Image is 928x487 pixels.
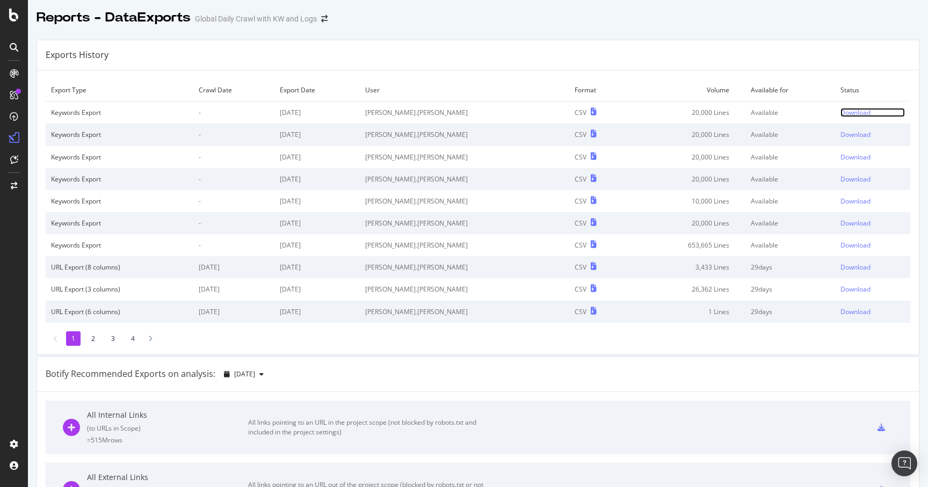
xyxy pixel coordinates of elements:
[193,123,274,146] td: -
[193,168,274,190] td: -
[274,123,360,146] td: [DATE]
[37,9,191,27] div: Reports - DataExports
[274,168,360,190] td: [DATE]
[51,307,188,316] div: URL Export (6 columns)
[575,108,586,117] div: CSV
[193,190,274,212] td: -
[745,79,835,101] td: Available for
[575,219,586,228] div: CSV
[629,79,745,101] td: Volume
[629,168,745,190] td: 20,000 Lines
[575,263,586,272] div: CSV
[840,241,871,250] div: Download
[87,410,248,420] div: All Internal Links
[751,197,829,206] div: Available
[840,197,905,206] a: Download
[840,241,905,250] a: Download
[840,175,871,184] div: Download
[193,101,274,124] td: -
[629,301,745,323] td: 1 Lines
[234,369,255,379] span: 2025 Aug. 20th
[840,130,871,139] div: Download
[193,79,274,101] td: Crawl Date
[840,307,905,316] a: Download
[575,241,586,250] div: CSV
[360,123,569,146] td: [PERSON_NAME].[PERSON_NAME]
[751,175,829,184] div: Available
[840,285,905,294] a: Download
[360,79,569,101] td: User
[193,234,274,256] td: -
[751,241,829,250] div: Available
[51,285,188,294] div: URL Export (3 columns)
[193,301,274,323] td: [DATE]
[840,307,871,316] div: Download
[66,331,81,346] li: 1
[629,190,745,212] td: 10,000 Lines
[629,101,745,124] td: 20,000 Lines
[840,108,905,117] a: Download
[878,424,885,431] div: csv-export
[575,197,586,206] div: CSV
[360,146,569,168] td: [PERSON_NAME].[PERSON_NAME]
[629,278,745,300] td: 26,362 Lines
[629,146,745,168] td: 20,000 Lines
[751,152,829,162] div: Available
[840,219,905,228] a: Download
[51,241,188,250] div: Keywords Export
[46,49,108,61] div: Exports History
[193,212,274,234] td: -
[274,190,360,212] td: [DATE]
[629,123,745,146] td: 20,000 Lines
[840,108,871,117] div: Download
[193,278,274,300] td: [DATE]
[745,278,835,300] td: 29 days
[840,197,871,206] div: Download
[86,331,100,346] li: 2
[360,212,569,234] td: [PERSON_NAME].[PERSON_NAME]
[274,212,360,234] td: [DATE]
[840,219,871,228] div: Download
[751,219,829,228] div: Available
[360,256,569,278] td: [PERSON_NAME].[PERSON_NAME]
[751,108,829,117] div: Available
[840,285,871,294] div: Download
[360,168,569,190] td: [PERSON_NAME].[PERSON_NAME]
[51,152,188,162] div: Keywords Export
[274,79,360,101] td: Export Date
[274,146,360,168] td: [DATE]
[321,15,328,23] div: arrow-right-arrow-left
[274,234,360,256] td: [DATE]
[629,212,745,234] td: 20,000 Lines
[575,152,586,162] div: CSV
[840,152,871,162] div: Download
[46,79,193,101] td: Export Type
[87,472,248,483] div: All External Links
[51,108,188,117] div: Keywords Export
[575,175,586,184] div: CSV
[51,197,188,206] div: Keywords Export
[575,130,586,139] div: CSV
[195,13,317,24] div: Global Daily Crawl with KW and Logs
[575,285,586,294] div: CSV
[126,331,140,346] li: 4
[274,101,360,124] td: [DATE]
[220,366,268,383] button: [DATE]
[840,175,905,184] a: Download
[274,278,360,300] td: [DATE]
[629,256,745,278] td: 3,433 Lines
[193,146,274,168] td: -
[51,175,188,184] div: Keywords Export
[193,256,274,278] td: [DATE]
[569,79,630,101] td: Format
[87,435,248,445] div: = 515M rows
[274,256,360,278] td: [DATE]
[840,263,905,272] a: Download
[106,331,120,346] li: 3
[51,219,188,228] div: Keywords Export
[835,79,910,101] td: Status
[751,130,829,139] div: Available
[840,130,905,139] a: Download
[51,130,188,139] div: Keywords Export
[629,234,745,256] td: 653,665 Lines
